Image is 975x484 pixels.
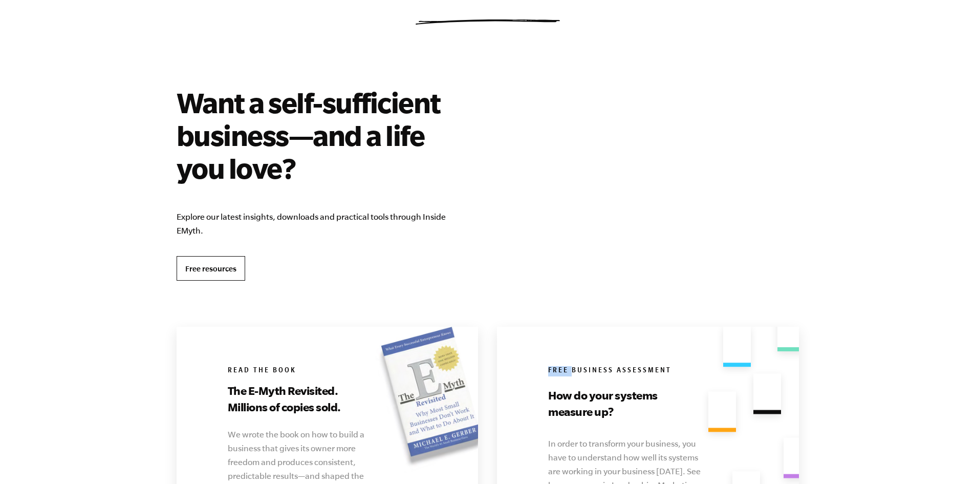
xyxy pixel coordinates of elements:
p: Explore our latest insights, downloads and practical tools through Inside EMyth. [177,210,471,238]
h3: How do your systems measure up? [548,387,690,420]
h2: Want a self-sufficient business—and a life you love? [177,86,471,184]
h3: The E-Myth Revisited. Millions of copies sold. [228,383,370,415]
iframe: Chat Widget [924,435,975,484]
h6: Read the book [228,366,420,376]
a: Free resources [177,256,245,281]
h6: Free Business Assessment [548,366,741,376]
